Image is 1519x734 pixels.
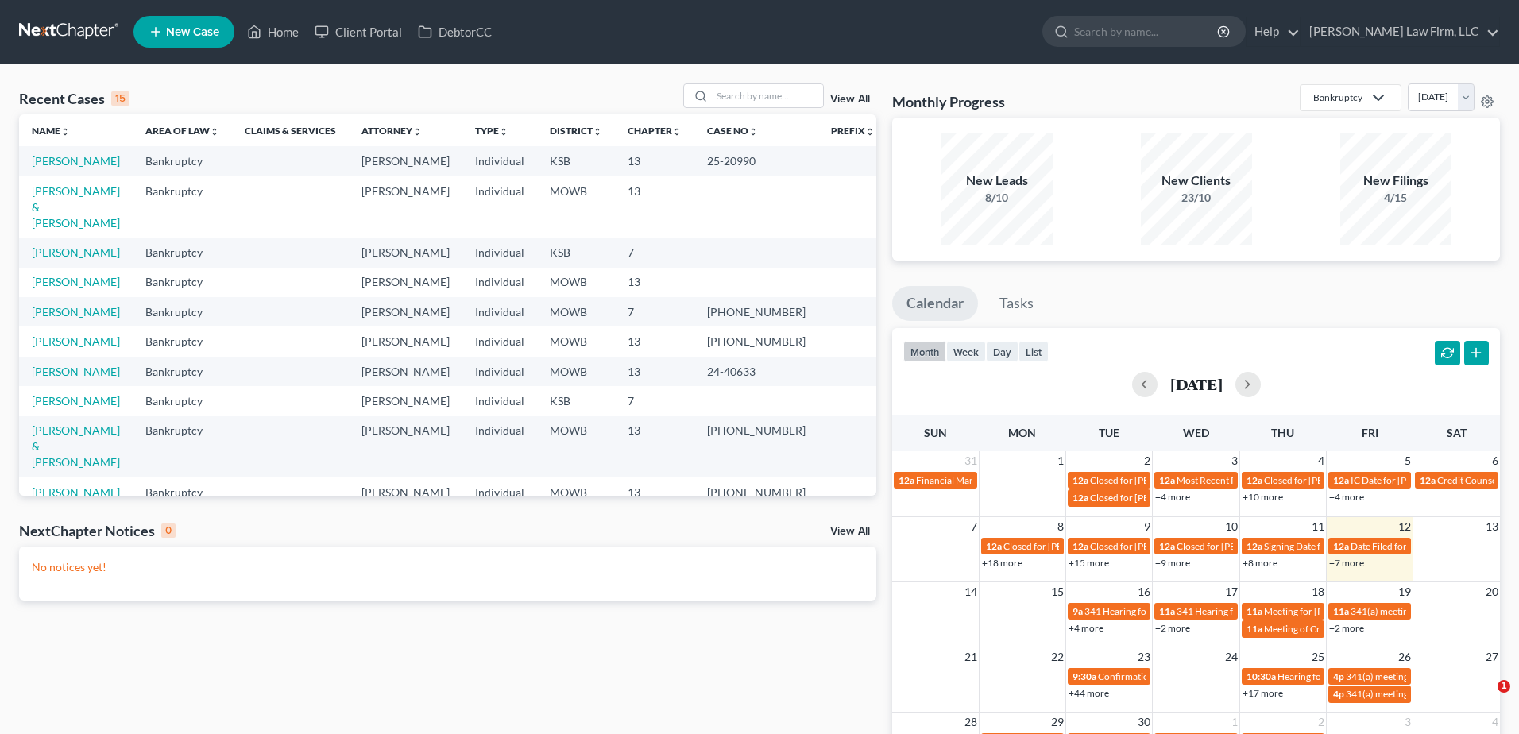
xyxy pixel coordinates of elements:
span: Sun [924,426,947,439]
a: +2 more [1155,622,1190,634]
a: +4 more [1329,491,1364,503]
a: Prefixunfold_more [831,125,875,137]
span: 25 [1310,647,1326,666]
td: Bankruptcy [133,386,232,415]
td: [PHONE_NUMBER] [694,477,818,507]
p: No notices yet! [32,559,864,575]
span: 20 [1484,582,1500,601]
span: 12a [1073,540,1088,552]
td: 13 [615,146,694,176]
span: Thu [1271,426,1294,439]
td: Bankruptcy [133,146,232,176]
span: 31 [963,451,979,470]
td: [PERSON_NAME] [349,176,462,238]
span: 4p [1333,688,1344,700]
iframe: Intercom live chat [1465,680,1503,718]
td: Bankruptcy [133,297,232,326]
span: Tue [1099,426,1119,439]
a: +7 more [1329,557,1364,569]
span: Mon [1008,426,1036,439]
td: MOWB [537,297,615,326]
div: New Leads [941,172,1053,190]
span: Hearing for [PERSON_NAME] [1277,670,1401,682]
span: Closed for [PERSON_NAME] [1003,540,1123,552]
a: DebtorCC [410,17,500,46]
span: 28 [963,713,979,732]
span: 11a [1247,623,1262,635]
span: 22 [1049,647,1065,666]
a: View All [830,526,870,537]
td: Bankruptcy [133,477,232,507]
span: Fri [1362,426,1378,439]
td: Bankruptcy [133,357,232,386]
a: +2 more [1329,622,1364,634]
div: 8/10 [941,190,1053,206]
span: 9 [1142,517,1152,536]
a: +9 more [1155,557,1190,569]
i: unfold_more [412,127,422,137]
td: MOWB [537,268,615,297]
a: +18 more [982,557,1022,569]
span: 12a [1247,474,1262,486]
td: Individual [462,297,537,326]
a: +17 more [1243,687,1283,699]
button: day [986,341,1018,362]
span: Date Filed for [PERSON_NAME] [1351,540,1483,552]
td: KSB [537,146,615,176]
a: [PERSON_NAME] [32,485,120,499]
span: Closed for [PERSON_NAME] [1264,474,1383,486]
a: Typeunfold_more [475,125,508,137]
span: 30 [1136,713,1152,732]
span: 12a [1333,540,1349,552]
span: Financial Management for [PERSON_NAME] [916,474,1101,486]
h3: Monthly Progress [892,92,1005,111]
td: Individual [462,238,537,267]
span: Closed for [PERSON_NAME] & [PERSON_NAME] [1090,540,1293,552]
td: [PHONE_NUMBER] [694,416,818,477]
td: Individual [462,326,537,356]
span: Closed for [PERSON_NAME] [1090,474,1209,486]
span: Signing Date for [PERSON_NAME] [1264,540,1406,552]
span: 341(a) meeting for [PERSON_NAME] [1346,670,1499,682]
div: New Filings [1340,172,1451,190]
i: unfold_more [499,127,508,137]
span: IC Date for [PERSON_NAME] [1351,474,1472,486]
span: 16 [1136,582,1152,601]
td: [PERSON_NAME] [349,146,462,176]
a: Client Portal [307,17,410,46]
span: 1 [1230,713,1239,732]
div: 4/15 [1340,190,1451,206]
a: Calendar [892,286,978,321]
div: 15 [111,91,129,106]
a: [PERSON_NAME] [32,365,120,378]
td: [PERSON_NAME] [349,238,462,267]
span: 18 [1310,582,1326,601]
td: Bankruptcy [133,416,232,477]
span: Closed for [PERSON_NAME][GEOGRAPHIC_DATA] [1090,492,1305,504]
span: 11a [1247,605,1262,617]
span: 4 [1316,451,1326,470]
a: [PERSON_NAME] & [PERSON_NAME] [32,423,120,469]
td: Individual [462,357,537,386]
td: 13 [615,326,694,356]
a: Tasks [985,286,1048,321]
span: 10 [1223,517,1239,536]
span: 19 [1397,582,1413,601]
td: [PERSON_NAME] [349,297,462,326]
span: 4p [1333,670,1344,682]
a: Attorneyunfold_more [361,125,422,137]
a: +8 more [1243,557,1277,569]
td: Individual [462,416,537,477]
span: 24 [1223,647,1239,666]
td: [PHONE_NUMBER] [694,326,818,356]
td: 13 [615,357,694,386]
span: 8 [1056,517,1065,536]
td: Bankruptcy [133,268,232,297]
a: Districtunfold_more [550,125,602,137]
td: KSB [537,238,615,267]
td: [PERSON_NAME] [349,477,462,507]
button: list [1018,341,1049,362]
span: 27 [1484,647,1500,666]
td: Individual [462,146,537,176]
span: Most Recent Plan Confirmation for [PERSON_NAME] [1177,474,1397,486]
